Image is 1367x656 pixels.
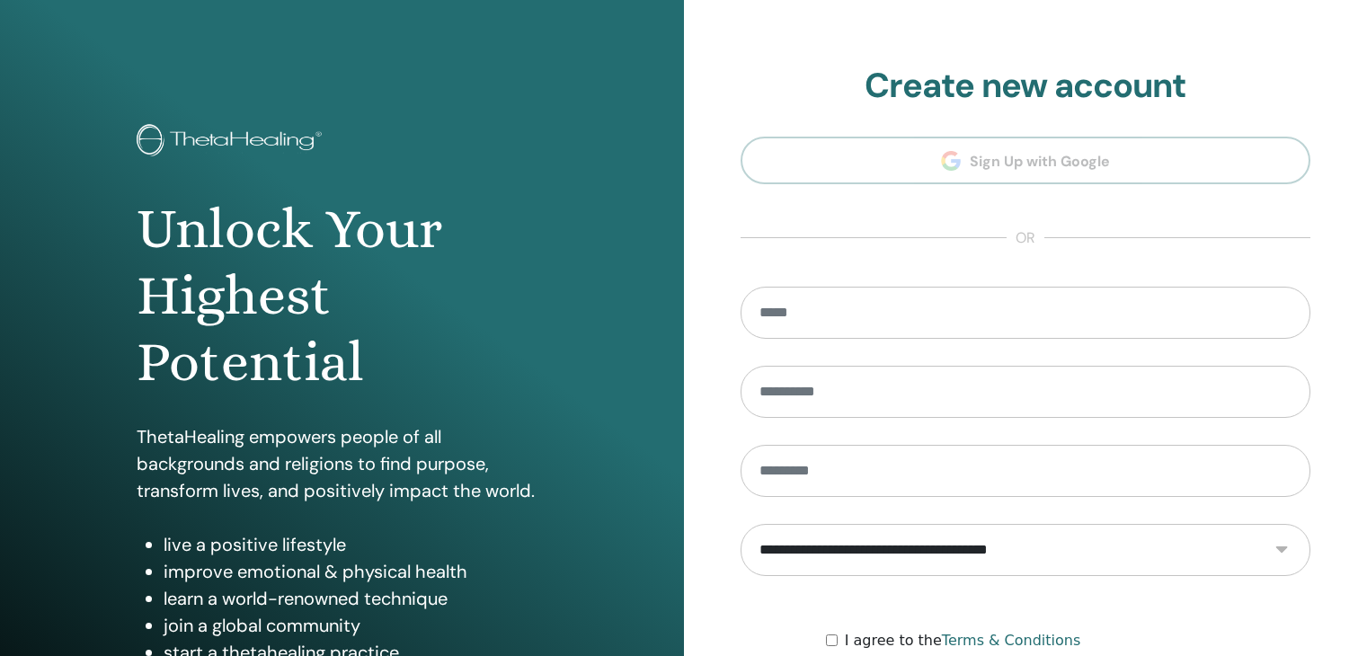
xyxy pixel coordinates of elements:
[845,630,1081,652] label: I agree to the
[164,585,547,612] li: learn a world-renowned technique
[741,66,1311,107] h2: Create new account
[1007,227,1044,249] span: or
[164,558,547,585] li: improve emotional & physical health
[137,423,547,504] p: ThetaHealing empowers people of all backgrounds and religions to find purpose, transform lives, a...
[164,531,547,558] li: live a positive lifestyle
[137,196,547,396] h1: Unlock Your Highest Potential
[942,632,1080,649] a: Terms & Conditions
[164,612,547,639] li: join a global community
